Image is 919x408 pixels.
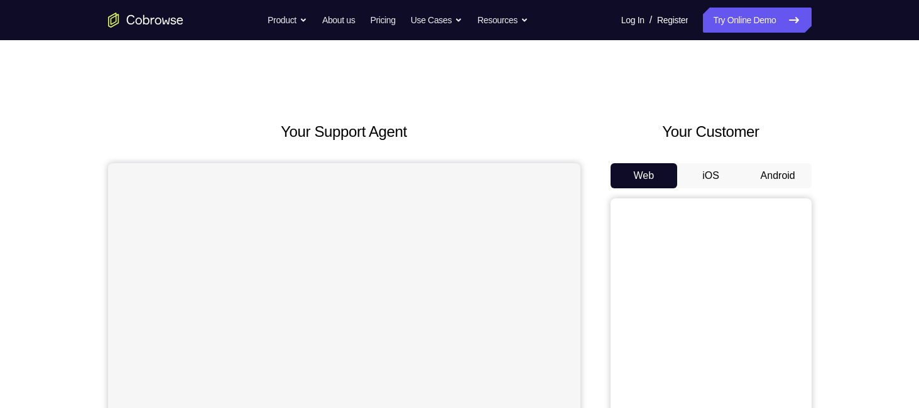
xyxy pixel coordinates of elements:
button: iOS [677,163,744,188]
a: Pricing [370,8,395,33]
a: Register [657,8,688,33]
span: / [650,13,652,28]
button: Use Cases [411,8,462,33]
h2: Your Support Agent [108,121,580,143]
button: Product [268,8,307,33]
a: Log In [621,8,644,33]
button: Resources [477,8,528,33]
button: Android [744,163,812,188]
a: Try Online Demo [703,8,811,33]
a: About us [322,8,355,33]
h2: Your Customer [611,121,812,143]
button: Web [611,163,678,188]
a: Go to the home page [108,13,183,28]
